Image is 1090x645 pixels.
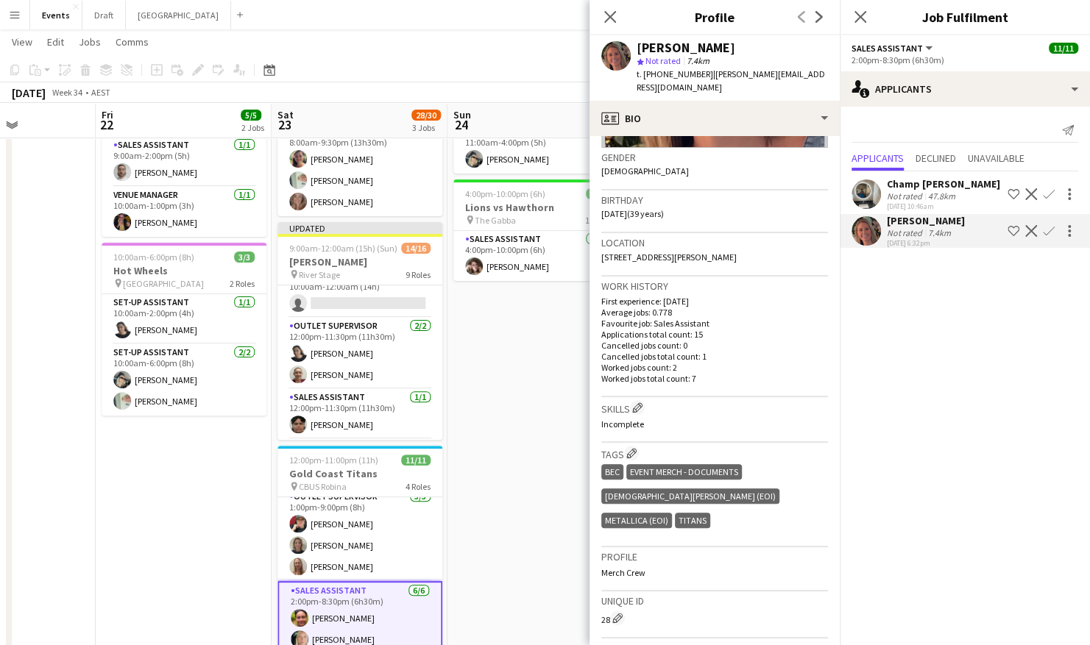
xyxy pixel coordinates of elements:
span: Applicants [852,153,904,163]
h3: Profile [601,550,828,563]
button: Sales Assistant [852,43,935,54]
app-job-card: 10:00am-6:00pm (8h)3/3Hot Wheels [GEOGRAPHIC_DATA]2 RolesSet-up Assistant1/110:00am-2:00pm (4h)[P... [102,243,266,416]
span: Unavailable [968,153,1024,163]
a: Comms [110,32,155,51]
span: 1 Role [585,215,606,226]
span: 28/30 [411,110,441,121]
app-card-role: Venue Manager1/110:00am-1:00pm (3h)[PERSON_NAME] [102,187,266,237]
div: Champ [PERSON_NAME] [887,177,1000,190]
h3: Tags [601,446,828,461]
app-card-role: Sales Assistant1/19:00am-2:00pm (5h)[PERSON_NAME] [102,137,266,187]
span: Sales Assistant [852,43,923,54]
span: Week 34 [49,87,85,98]
div: [DATE] 6:32pm [887,238,965,248]
span: Jobs [79,35,101,49]
span: Comms [116,35,149,49]
div: [DATE] [12,85,46,100]
span: 9:00am-12:00am (15h) (Sun) [289,243,397,254]
span: Sat [277,108,294,121]
span: 24 [451,116,471,133]
span: 10:00am-6:00pm (8h) [113,252,194,263]
h3: Location [601,236,828,249]
div: Metallica (EOI) [601,513,672,528]
span: 22 [99,116,113,133]
div: Not rated [887,227,925,238]
span: View [12,35,32,49]
span: [DEMOGRAPHIC_DATA] [601,165,689,177]
div: 2:00pm-8:30pm (6h30m) [852,54,1078,65]
p: Cancelled jobs total count: 1 [601,351,828,362]
p: First experience: [DATE] [601,296,828,307]
a: View [6,32,38,51]
a: Edit [41,32,70,51]
h3: Lions vs Hawthorn [453,201,618,214]
p: Favourite job: Sales Assistant [601,318,828,329]
p: Worked jobs count: 2 [601,362,828,373]
div: 4:00pm-10:00pm (6h)1/1Lions vs Hawthorn The Gabba1 RoleSales Assistant1/14:00pm-10:00pm (6h)[PERS... [453,179,618,281]
div: 3 Jobs [412,122,440,133]
app-job-card: Updated9:00am-12:00am (15h) (Sun)14/16[PERSON_NAME] River Stage9 RolesOutlet Supervisor0/110:00am... [277,222,442,440]
span: 12:00pm-11:00pm (11h) [289,455,378,466]
span: CBUS Robina [299,481,347,492]
div: [DEMOGRAPHIC_DATA][PERSON_NAME] (EOI) [601,488,779,504]
div: 7.4km [925,227,954,238]
app-card-role: Outlet Supervisor3/31:00pm-9:00pm (8h)[PERSON_NAME][PERSON_NAME][PERSON_NAME] [277,488,442,581]
div: 28 [601,610,828,625]
span: [GEOGRAPHIC_DATA] [123,278,204,289]
h3: Birthday [601,193,828,207]
div: 2 Jobs [241,122,264,133]
p: Worked jobs total count: 7 [601,373,828,384]
button: Draft [82,1,126,29]
span: 1/1 [586,188,606,199]
h3: Gold Coast Titans [277,467,442,480]
h3: [PERSON_NAME] [277,255,442,268]
div: [DATE] 10:46am [887,202,1000,211]
h3: Unique ID [601,594,828,607]
span: 4:00pm-10:00pm (6h) [465,188,545,199]
span: 9 Roles [406,269,431,280]
span: Declined [916,153,956,163]
app-card-role: Sales Assistant1/14:00pm-10:00pm (6h)[PERSON_NAME] [453,231,618,281]
div: Event Merch - Documents [626,464,742,480]
app-card-role: Sales Assistant1/111:00am-4:00pm (5h)[PERSON_NAME] [453,124,618,174]
app-card-role: Set-up Assistant1/110:00am-2:00pm (4h)[PERSON_NAME] [102,294,266,344]
h3: Hot Wheels [102,264,266,277]
span: 4 Roles [406,481,431,492]
p: Average jobs: 0.778 [601,307,828,318]
span: 3/3 [234,252,255,263]
p: Incomplete [601,418,828,430]
app-job-card: 8:00am-9:30pm (13h30m)3/3Hot Wheels [GEOGRAPHIC_DATA]1 RoleSales Assistant3/38:00am-9:30pm (13h30... [277,72,442,216]
div: Titans [675,513,710,528]
span: 14/16 [401,243,431,254]
span: [STREET_ADDRESS][PERSON_NAME] [601,252,737,263]
div: Not rated [887,190,925,202]
div: BEC [601,464,623,480]
app-card-role: Outlet Supervisor2/212:00pm-11:30pm (11h30m)[PERSON_NAME][PERSON_NAME] [277,318,442,389]
span: 2 Roles [230,278,255,289]
span: The Gabba [475,215,516,226]
span: Edit [47,35,64,49]
div: Updated [277,222,442,234]
button: Events [30,1,82,29]
app-job-card: 9:00am-2:00pm (5h)2/2Warriors Captain [PERSON_NAME] [PERSON_NAME][GEOGRAPHIC_DATA]2 RolesSales As... [102,72,266,237]
h3: Profile [590,7,840,26]
p: Merch Crew [601,567,828,578]
div: Applicants [840,71,1090,107]
span: 5/5 [241,110,261,121]
span: Fri [102,108,113,121]
h3: Gender [601,151,828,164]
a: Jobs [73,32,107,51]
div: [PERSON_NAME] [637,41,735,54]
button: [GEOGRAPHIC_DATA] [126,1,231,29]
span: Sun [453,108,471,121]
p: Cancelled jobs count: 0 [601,340,828,351]
h3: Work history [601,279,828,293]
app-card-role: Sales Assistant3/38:00am-9:30pm (13h30m)[PERSON_NAME][PERSON_NAME][PERSON_NAME] [277,124,442,216]
p: Applications total count: 15 [601,329,828,340]
app-card-role: Venue Manager0/110:00am-12:00am (14h) [277,268,442,318]
div: Bio [590,101,840,136]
